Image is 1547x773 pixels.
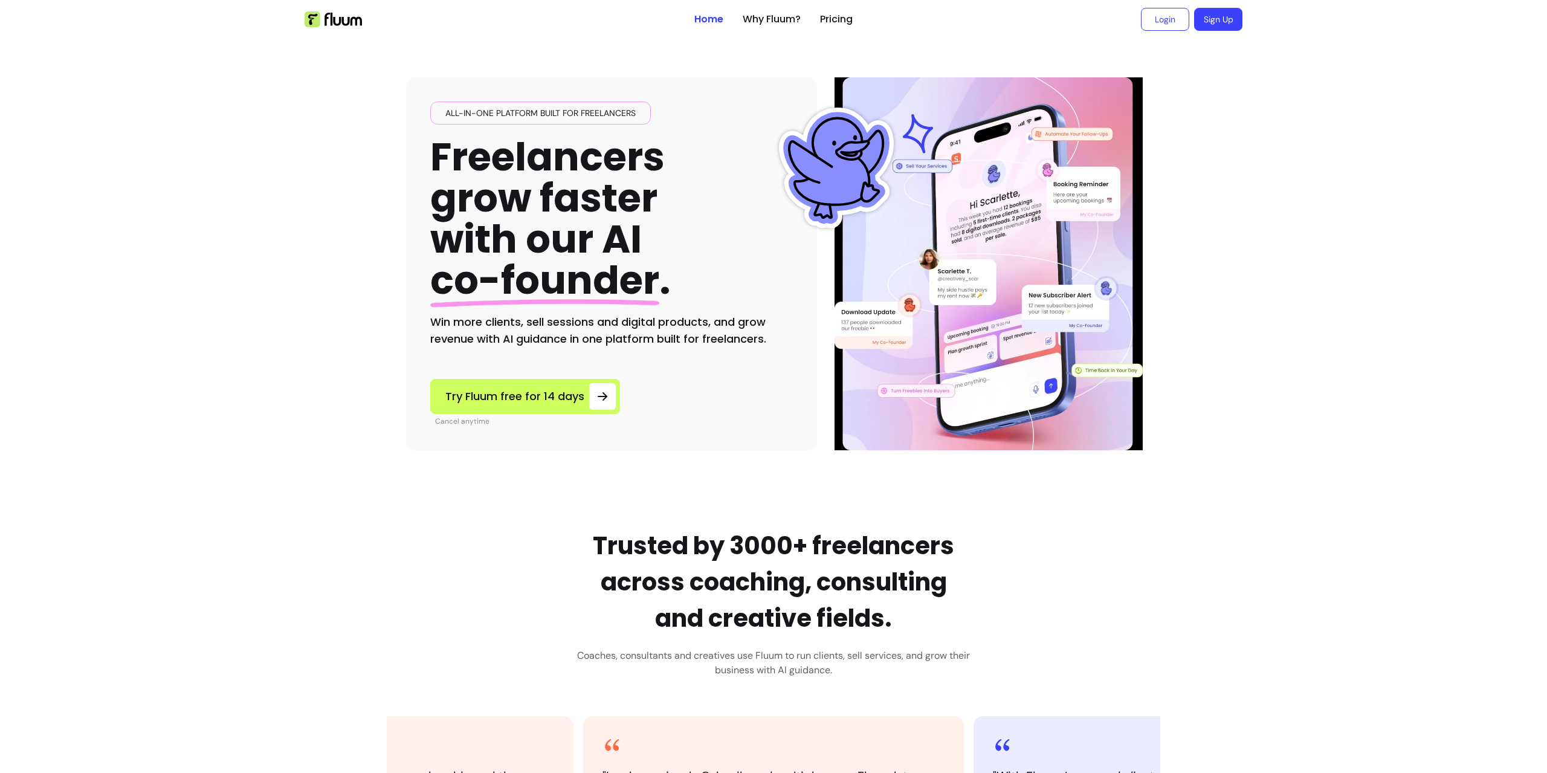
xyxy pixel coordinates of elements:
span: Try Fluum free for 14 days [445,388,584,405]
img: Illustration of Fluum AI Co-Founder on a smartphone, showing solo business performance insights s... [836,77,1141,450]
p: Cancel anytime [435,416,620,426]
span: co-founder [430,253,659,307]
span: All-in-one platform built for freelancers [441,107,641,119]
h2: Trusted by 3000+ freelancers across coaching, consulting and creative fields. [577,528,970,636]
a: Login [1141,8,1189,31]
a: Why Fluum? [743,12,801,27]
img: Fluum Logo [305,11,362,27]
img: Fluum Duck sticker [776,108,897,228]
h3: Coaches, consultants and creatives use Fluum to run clients, sell services, and grow their busine... [577,648,970,678]
a: Sign Up [1194,8,1242,31]
h2: Win more clients, sell sessions and digital products, and grow revenue with AI guidance in one pl... [430,314,793,348]
a: Pricing [820,12,853,27]
h1: Freelancers grow faster with our AI . [430,137,671,302]
a: Try Fluum free for 14 days [430,379,620,414]
a: Home [694,12,723,27]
